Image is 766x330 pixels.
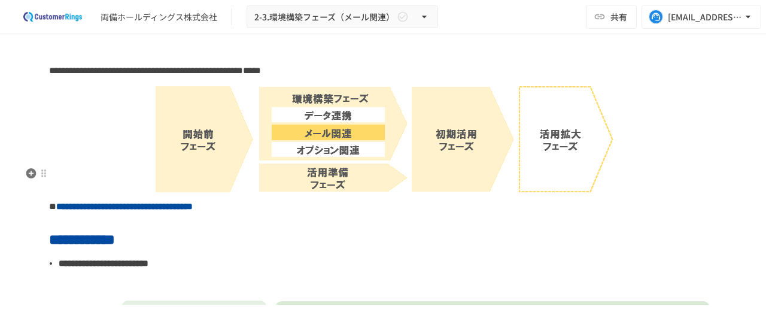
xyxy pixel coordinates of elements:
span: 共有 [610,10,627,23]
div: [EMAIL_ADDRESS][DOMAIN_NAME] [668,10,742,25]
button: [EMAIL_ADDRESS][DOMAIN_NAME] [642,5,761,29]
div: 両備ホールディングス株式会社 [101,11,217,23]
img: 2eEvPB0nRDFhy0583kMjGN2Zv6C2P7ZKCFl8C3CzR0M [14,7,91,26]
button: 2-3.環境構築フェーズ（メール関連） [247,5,438,29]
img: Zz7d3rt1hhs0Efxo3AAX8rEOtilMekya9JLCG5Rv7w9 [151,84,615,193]
span: 2-3.環境構築フェーズ（メール関連） [254,10,394,25]
button: 共有 [586,5,637,29]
